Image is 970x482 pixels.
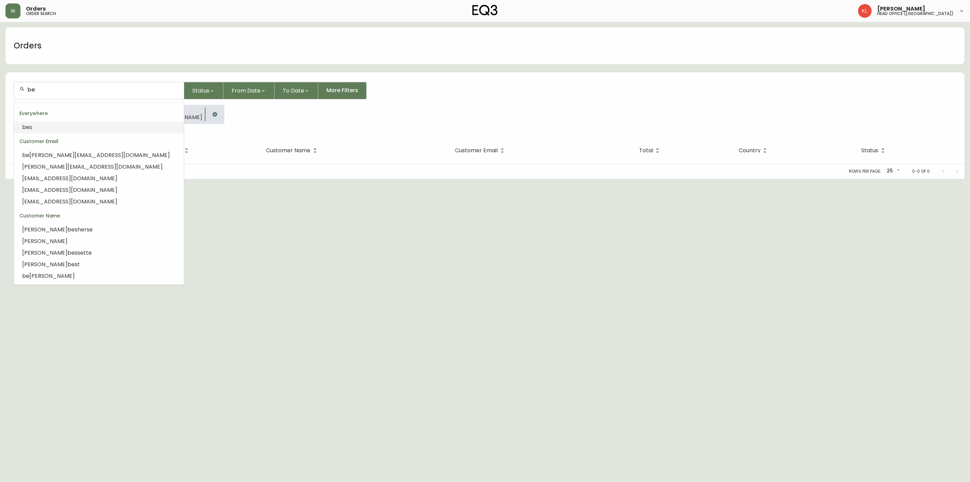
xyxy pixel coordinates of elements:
span: be [22,123,29,131]
span: [PERSON_NAME] [22,249,68,257]
span: sherse [75,226,93,233]
span: Customer Name [266,147,320,154]
span: be [22,272,29,280]
span: [EMAIL_ADDRESS][DOMAIN_NAME] [22,186,117,194]
span: Customer Email [455,148,498,153]
span: More Filters [326,87,358,94]
span: be [68,260,75,268]
div: Customer Name [14,208,184,224]
span: ssette [75,249,92,257]
img: 2c0c8aa7421344cf0398c7f872b772b5 [858,4,872,18]
span: [EMAIL_ADDRESS][DOMAIN_NAME] [22,174,117,182]
h5: head office ([GEOGRAPHIC_DATA]) [877,12,954,16]
span: Customer Email [455,147,507,154]
span: st [75,260,80,268]
h1: Orders [14,40,42,52]
span: Total [639,148,653,153]
span: [PERSON_NAME] [22,260,68,268]
button: More Filters [318,82,367,99]
button: Status [184,82,223,99]
span: [PERSON_NAME] [22,226,68,233]
span: Country [739,147,769,154]
span: Country [739,148,761,153]
span: To Date [283,86,304,95]
span: be [22,151,29,159]
span: s [29,123,32,131]
p: 0-0 of 0 [912,168,930,174]
div: 25 [884,166,901,177]
span: Customer Name [266,148,311,153]
span: Status [192,86,209,95]
span: be [68,249,75,257]
span: Total [639,147,662,154]
span: be [68,226,75,233]
span: Orders [26,6,46,12]
input: Search [28,86,178,93]
span: Status [862,147,887,154]
img: logo [472,5,498,16]
p: Rows per page: [849,168,881,174]
button: From Date [223,82,275,99]
button: To Date [275,82,318,99]
div: Customer Email [14,133,184,150]
div: Everywhere [14,105,184,122]
span: [PERSON_NAME] [877,6,925,12]
h5: order search [26,12,56,16]
span: From Date [232,86,261,95]
span: [PERSON_NAME] [22,237,68,245]
span: [PERSON_NAME][EMAIL_ADDRESS][DOMAIN_NAME] [22,163,163,171]
span: [PERSON_NAME] [29,272,75,280]
span: [PERSON_NAME][EMAIL_ADDRESS][DOMAIN_NAME] [29,151,170,159]
span: Status [862,148,879,153]
span: [EMAIL_ADDRESS][DOMAIN_NAME] [22,198,117,205]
